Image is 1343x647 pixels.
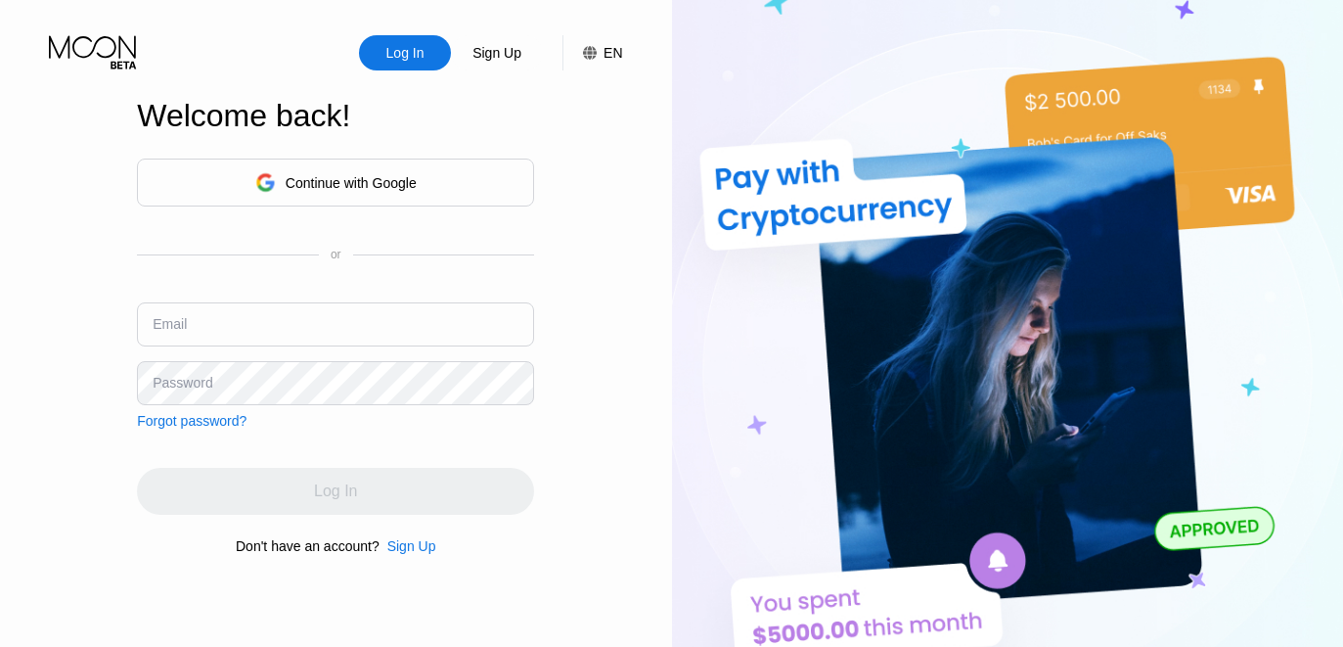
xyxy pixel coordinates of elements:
[359,35,451,70] div: Log In
[153,375,212,391] div: Password
[153,316,187,332] div: Email
[451,35,543,70] div: Sign Up
[470,43,523,63] div: Sign Up
[137,98,534,134] div: Welcome back!
[562,35,622,70] div: EN
[384,43,426,63] div: Log In
[380,538,436,554] div: Sign Up
[137,413,246,429] div: Forgot password?
[387,538,436,554] div: Sign Up
[604,45,622,61] div: EN
[331,248,341,261] div: or
[286,175,417,191] div: Continue with Google
[137,159,534,207] div: Continue with Google
[236,538,380,554] div: Don't have an account?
